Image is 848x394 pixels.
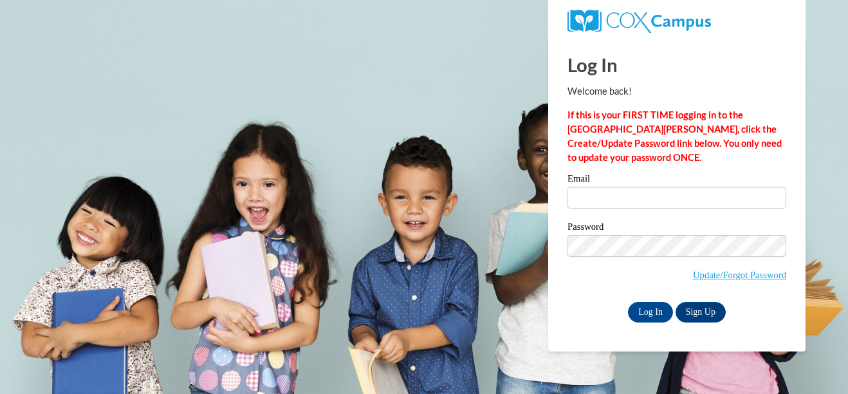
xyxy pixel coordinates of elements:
a: COX Campus [567,15,711,26]
p: Welcome back! [567,84,786,98]
input: Log In [628,302,673,323]
h1: Log In [567,52,786,78]
a: Sign Up [676,302,726,323]
img: COX Campus [567,10,711,33]
label: Password [567,222,786,235]
a: Update/Forgot Password [693,270,786,280]
strong: If this is your FIRST TIME logging in to the [GEOGRAPHIC_DATA][PERSON_NAME], click the Create/Upd... [567,109,782,163]
label: Email [567,174,786,187]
